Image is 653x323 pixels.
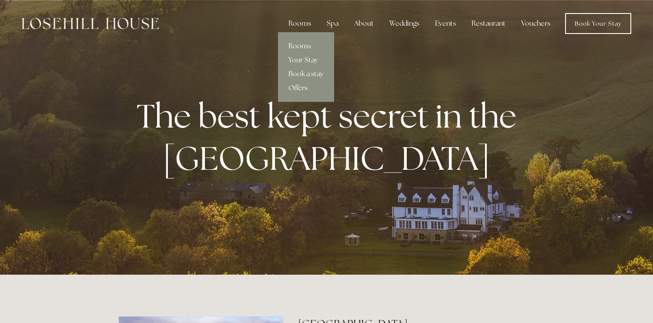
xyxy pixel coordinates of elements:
a: Rooms [278,39,334,53]
img: Losehill House [22,18,159,29]
div: Weddings [382,15,426,32]
a: Book a stay [278,67,334,81]
a: Your Stay [278,53,334,67]
a: Offers [278,81,334,95]
div: Events [428,15,463,32]
a: Book Your Stay [565,13,631,34]
div: Spa [320,15,345,32]
strong: The best kept secret in the [GEOGRAPHIC_DATA] [137,94,523,180]
div: Restaurant [465,15,512,32]
div: Rooms [281,15,318,32]
a: Vouchers [514,15,557,32]
div: About [347,15,381,32]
